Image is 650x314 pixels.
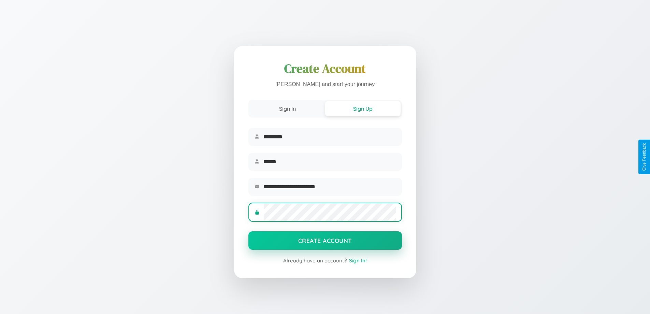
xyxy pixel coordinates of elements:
[248,257,402,264] div: Already have an account?
[248,80,402,90] p: [PERSON_NAME] and start your journey
[248,60,402,77] h1: Create Account
[349,257,367,264] span: Sign In!
[250,101,325,116] button: Sign In
[248,231,402,250] button: Create Account
[325,101,401,116] button: Sign Up
[642,143,647,171] div: Give Feedback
